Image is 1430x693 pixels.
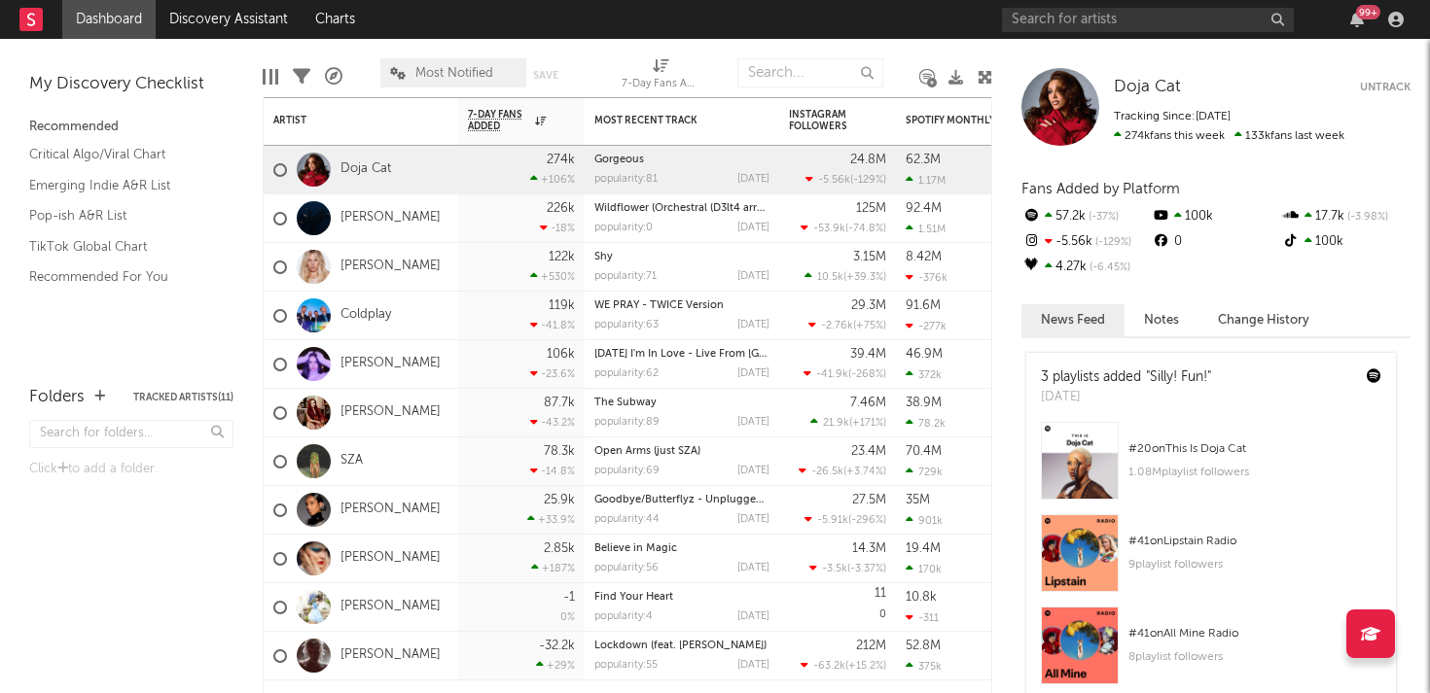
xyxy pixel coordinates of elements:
div: +29 % [536,659,575,672]
span: +15.2 % [848,661,883,672]
div: popularity: 0 [594,223,653,233]
div: 729k [906,466,943,478]
div: popularity: 56 [594,563,659,573]
a: The Subway [594,398,657,408]
div: Folders [29,386,85,409]
div: Open Arms (just SZA) [594,446,769,457]
div: [DATE] [737,174,769,185]
div: 62.3M [906,154,941,166]
span: -268 % [851,369,883,380]
div: 1.51M [906,223,946,235]
button: Change History [1198,304,1329,336]
span: -41.9k [816,369,848,380]
span: -26.5k [811,467,843,477]
a: Shy [594,252,613,262]
div: -23.6 % [530,367,575,380]
div: Find Your Heart [594,592,769,603]
div: [DATE] [737,466,769,476]
div: 99 + [1356,5,1380,19]
a: #41onLipstain Radio9playlist followers [1026,514,1396,606]
div: 78.2k [906,417,946,430]
div: 17.7k [1281,204,1411,229]
div: 122k [549,251,575,263]
a: SZA [340,453,363,469]
span: Most Notified [415,67,493,80]
div: 100k [1281,229,1411,255]
a: Coldplay [340,307,391,324]
div: ( ) [805,173,886,186]
a: Wildflower (Orchestral (D3lt4 arrang.) [594,203,782,214]
div: [DATE] [737,368,769,379]
button: Save [533,70,558,81]
div: 29.3M [851,299,886,312]
div: popularity: 55 [594,660,658,671]
span: -5.56k [818,175,850,186]
a: Lockdown (feat. [PERSON_NAME]) [594,641,767,651]
div: +106 % [530,173,575,186]
div: Filters [293,49,310,105]
div: [DATE] [737,611,769,622]
a: "Silly! Fun!" [1146,370,1211,384]
div: 0 [789,583,886,631]
span: -5.91k [817,515,848,526]
div: 8.42M [906,251,942,263]
a: [PERSON_NAME] [340,404,441,421]
span: Doja Cat [1114,79,1181,95]
span: -296 % [851,515,883,526]
div: Most Recent Track [594,115,740,126]
a: Emerging Indie A&R List [29,175,214,196]
div: 70.4M [906,445,942,458]
div: ( ) [801,659,886,672]
div: 375k [906,660,942,673]
div: ( ) [804,367,886,380]
span: 10.5k [817,272,843,283]
div: # 20 on This Is Doja Cat [1128,437,1381,461]
div: Click to add a folder. [29,458,233,481]
div: ( ) [804,270,886,283]
div: 372k [906,368,942,381]
div: 125M [856,202,886,215]
button: Untrack [1360,78,1411,97]
div: popularity: 69 [594,466,660,476]
div: 24.8M [850,154,886,166]
a: Recommended For You [29,266,214,288]
div: ( ) [809,562,886,574]
div: 38.9M [906,397,942,409]
button: Tracked Artists(11) [133,393,233,402]
div: ( ) [804,513,886,526]
div: 25.9k [544,494,575,506]
span: -129 % [1092,237,1131,248]
div: 35M [906,494,930,506]
div: -1 [563,591,575,604]
div: [DATE] [737,320,769,330]
div: 52.8M [906,640,941,652]
div: Recommended [29,116,233,139]
a: Open Arms (just SZA) [594,446,700,457]
div: 39.4M [850,348,886,361]
div: ( ) [799,465,886,477]
div: [DATE] [737,563,769,573]
div: # 41 on Lipstain Radio [1128,530,1381,553]
div: # 41 on All Mine Radio [1128,622,1381,645]
span: +171 % [852,418,883,429]
a: [PERSON_NAME] [340,550,441,567]
span: -74.8 % [848,224,883,234]
span: Fans Added by Platform [1021,182,1180,196]
div: 9 playlist followers [1128,553,1381,576]
span: -3.98 % [1344,212,1388,223]
div: +530 % [530,270,575,283]
div: 46.9M [906,348,943,361]
a: Doja Cat [340,161,391,178]
div: 7-Day Fans Added (7-Day Fans Added) [622,49,699,105]
div: -32.2k [539,640,575,652]
div: 4.27k [1021,255,1151,280]
div: 1.08M playlist followers [1128,461,1381,484]
a: Doja Cat [1114,78,1181,97]
div: -376k [906,271,947,284]
div: WE PRAY - TWICE Version [594,300,769,311]
a: WE PRAY - TWICE Version [594,300,724,311]
div: ( ) [801,222,886,234]
div: 57.2k [1021,204,1151,229]
div: 0 % [560,612,575,623]
a: [PERSON_NAME] [340,647,441,664]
